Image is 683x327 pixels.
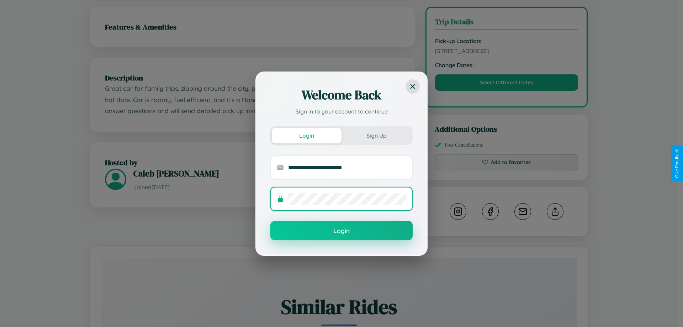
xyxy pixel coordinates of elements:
[270,221,413,240] button: Login
[674,149,679,178] div: Give Feedback
[272,128,341,143] button: Login
[270,86,413,104] h2: Welcome Back
[341,128,411,143] button: Sign Up
[270,107,413,116] p: Sign in to your account to continue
